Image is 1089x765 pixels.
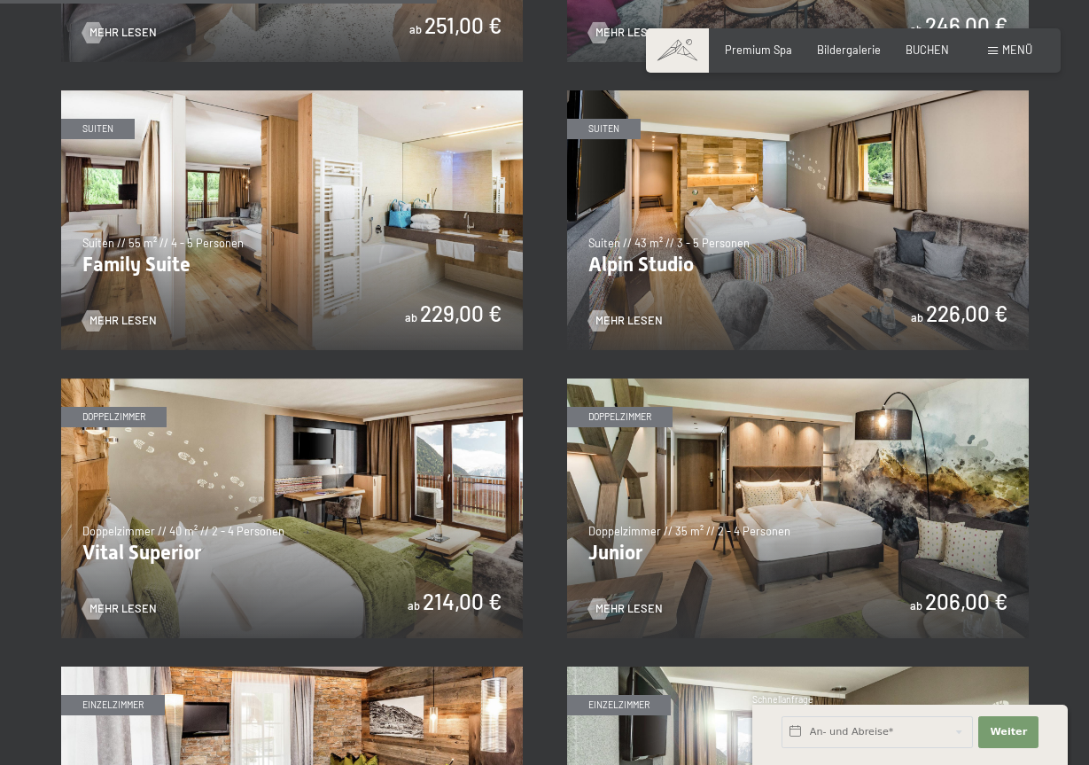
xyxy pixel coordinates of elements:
span: Mehr Lesen [89,601,157,617]
a: Single Superior [567,667,1029,675]
a: Mehr Lesen [588,601,663,617]
span: Weiter [990,725,1027,739]
a: Premium Spa [725,43,792,57]
a: Single Alpin [61,667,523,675]
a: Family Suite [61,90,523,99]
img: Alpin Studio [567,90,1029,350]
a: Alpin Studio [567,90,1029,99]
a: Bildergalerie [817,43,881,57]
img: Family Suite [61,90,523,350]
span: Mehr Lesen [595,601,663,617]
img: Vital Superior [61,379,523,638]
a: Mehr Lesen [588,25,663,41]
span: Schnellanfrage [752,694,813,705]
a: BUCHEN [906,43,949,57]
img: Junior [567,379,1029,638]
a: Junior [567,379,1029,387]
a: Mehr Lesen [82,313,157,329]
span: Mehr Lesen [89,25,157,41]
a: Mehr Lesen [82,601,157,617]
span: Mehr Lesen [595,313,663,329]
button: Weiter [978,716,1038,748]
span: Mehr Lesen [89,313,157,329]
span: Mehr Lesen [595,25,663,41]
a: Mehr Lesen [82,25,157,41]
span: Menü [1002,43,1032,57]
a: Vital Superior [61,379,523,387]
a: Mehr Lesen [588,313,663,329]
